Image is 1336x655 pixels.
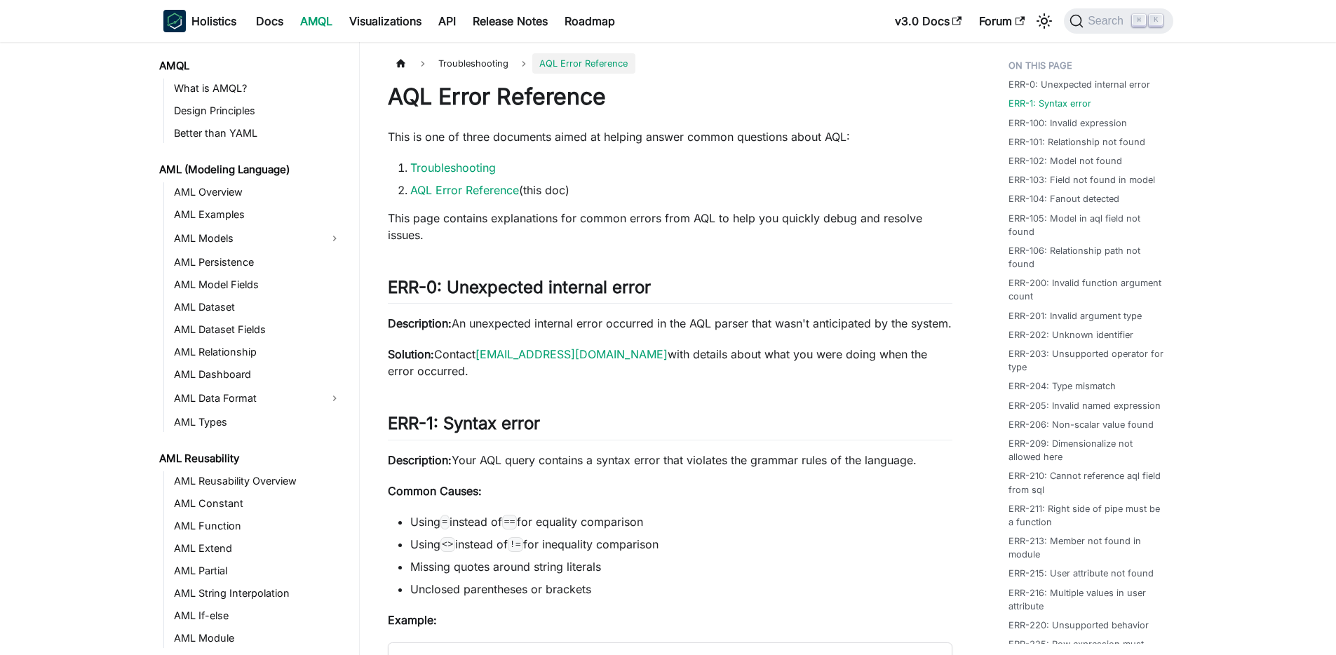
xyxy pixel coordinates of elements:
[502,515,518,529] code: ==
[170,365,347,384] a: AML Dashboard
[170,227,322,250] a: AML Models
[170,606,347,626] a: AML If-else
[292,10,341,32] a: AMQL
[1008,418,1154,431] a: ERR-206: Non-scalar value found
[322,387,347,410] button: Expand sidebar category 'AML Data Format'
[170,387,322,410] a: AML Data Format
[388,128,952,145] p: This is one of three documents aimed at helping answer common questions about AQL:
[388,453,452,467] strong: Description:
[410,182,952,198] li: (this doc)
[163,10,186,32] img: Holistics
[440,537,456,551] code: <>
[170,275,347,295] a: AML Model Fields
[886,10,971,32] a: v3.0 Docs
[388,53,414,74] a: Home page
[440,515,450,529] code: =
[170,297,347,317] a: AML Dataset
[1033,10,1055,32] button: Switch between dark and light mode (currently light mode)
[1084,15,1132,27] span: Search
[170,561,347,581] a: AML Partial
[170,123,347,143] a: Better than YAML
[430,10,464,32] a: API
[388,53,952,74] nav: Breadcrumbs
[1149,14,1163,27] kbd: K
[388,484,482,498] strong: Common Causes:
[149,42,360,655] nav: Docs sidebar
[410,581,952,597] li: Unclosed parentheses or brackets
[170,252,347,272] a: AML Persistence
[170,494,347,513] a: AML Constant
[388,452,952,468] p: Your AQL query contains a syntax error that violates the grammar rules of the language.
[1008,173,1155,187] a: ERR-103: Field not found in model
[464,10,556,32] a: Release Notes
[1008,347,1165,374] a: ERR-203: Unsupported operator for type
[1132,14,1146,27] kbd: ⌘
[1008,135,1145,149] a: ERR-101: Relationship not found
[1008,502,1165,529] a: ERR-211: Right side of pipe must be a function
[341,10,430,32] a: Visualizations
[155,56,347,76] a: AMQL
[388,83,952,111] h1: AQL Error Reference
[170,539,347,558] a: AML Extend
[191,13,236,29] b: Holistics
[170,182,347,202] a: AML Overview
[1008,97,1091,110] a: ERR-1: Syntax error
[1008,78,1150,91] a: ERR-0: Unexpected internal error
[388,316,452,330] strong: Description:
[1008,116,1127,130] a: ERR-100: Invalid expression
[1064,8,1173,34] button: Search (Command+K)
[1008,276,1165,303] a: ERR-200: Invalid function argument count
[1008,399,1161,412] a: ERR-205: Invalid named expression
[1008,154,1122,168] a: ERR-102: Model not found
[1008,309,1142,323] a: ERR-201: Invalid argument type
[1008,192,1119,205] a: ERR-104: Fanout detected
[1008,437,1165,464] a: ERR-209: Dimensionalize not allowed here
[508,537,523,551] code: !=
[170,583,347,603] a: AML String Interpolation
[322,227,347,250] button: Expand sidebar category 'AML Models'
[1008,534,1165,561] a: ERR-213: Member not found in module
[170,342,347,362] a: AML Relationship
[155,160,347,180] a: AML (Modeling Language)
[388,277,952,304] h2: ERR-0: Unexpected internal error
[155,449,347,468] a: AML Reusability
[1008,469,1165,496] a: ERR-210: Cannot reference aql field from sql
[475,347,668,361] a: [EMAIL_ADDRESS][DOMAIN_NAME]
[170,205,347,224] a: AML Examples
[1008,379,1116,393] a: ERR-204: Type mismatch
[410,558,952,575] li: Missing quotes around string literals
[170,628,347,648] a: AML Module
[170,320,347,339] a: AML Dataset Fields
[410,536,952,553] li: Using instead of for inequality comparison
[1008,212,1165,238] a: ERR-105: Model in aql field not found
[388,346,952,379] p: Contact with details about what you were doing when the error occurred.
[410,183,519,197] a: AQL Error Reference
[388,315,952,332] p: An unexpected internal error occurred in the AQL parser that wasn't anticipated by the system.
[170,101,347,121] a: Design Principles
[410,513,952,530] li: Using instead of for equality comparison
[170,412,347,432] a: AML Types
[1008,567,1154,580] a: ERR-215: User attribute not found
[170,471,347,491] a: AML Reusability Overview
[532,53,635,74] span: AQL Error Reference
[410,161,496,175] a: Troubleshooting
[431,53,515,74] span: Troubleshooting
[1008,619,1149,632] a: ERR-220: Unsupported behavior
[388,413,952,440] h2: ERR-1: Syntax error
[248,10,292,32] a: Docs
[1008,586,1165,613] a: ERR-216: Multiple values in user attribute
[1008,244,1165,271] a: ERR-106: Relationship path not found
[163,10,236,32] a: HolisticsHolistics
[388,347,434,361] strong: Solution:
[170,516,347,536] a: AML Function
[971,10,1033,32] a: Forum
[388,613,437,627] strong: Example:
[388,210,952,243] p: This page contains explanations for common errors from AQL to help you quickly debug and resolve ...
[556,10,623,32] a: Roadmap
[170,79,347,98] a: What is AMQL?
[1008,328,1133,342] a: ERR-202: Unknown identifier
